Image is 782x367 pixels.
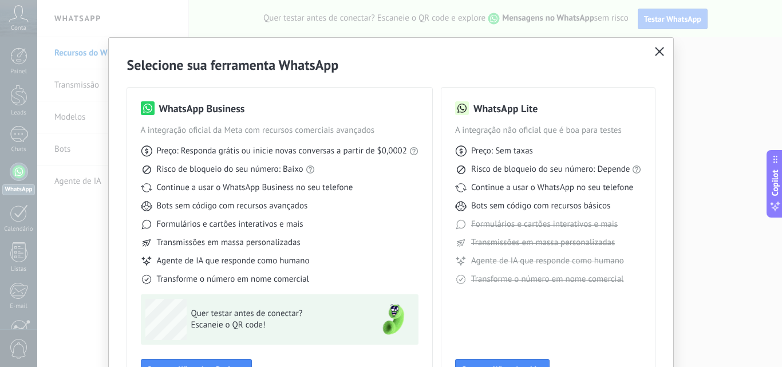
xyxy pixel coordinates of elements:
[157,237,301,248] span: Transmissões em massa personalizadas
[471,255,624,267] span: Agente de IA que responde como humano
[471,219,618,230] span: Formulários e cartões interativos e mais
[141,125,418,136] span: A integração oficial da Meta com recursos comerciais avançados
[373,299,414,340] img: green-phone.png
[455,125,642,136] span: A integração não oficial que é boa para testes
[471,200,610,212] span: Bots sem código com recursos básicos
[157,200,308,212] span: Bots sem código com recursos avançados
[769,169,781,196] span: Copilot
[471,274,623,285] span: Transforme o número em nome comercial
[157,182,353,194] span: Continue a usar o WhatsApp Business no seu telefone
[191,319,358,331] span: Escaneie o QR code!
[157,164,303,175] span: Risco de bloqueio do seu número: Baixo
[471,164,630,175] span: Risco de bloqueio do seu número: Depende
[191,308,358,319] span: Quer testar antes de conectar?
[471,237,615,248] span: Transmissões em massa personalizadas
[473,101,538,116] h3: WhatsApp Lite
[159,101,245,116] h3: WhatsApp Business
[471,145,533,157] span: Preço: Sem taxas
[157,274,309,285] span: Transforme o número em nome comercial
[471,182,633,194] span: Continue a usar o WhatsApp no seu telefone
[127,56,655,74] h2: Selecione sua ferramenta WhatsApp
[157,219,303,230] span: Formulários e cartões interativos e mais
[157,255,310,267] span: Agente de IA que responde como humano
[157,145,407,157] span: Preço: Responda grátis ou inicie novas conversas a partir de $0,0002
